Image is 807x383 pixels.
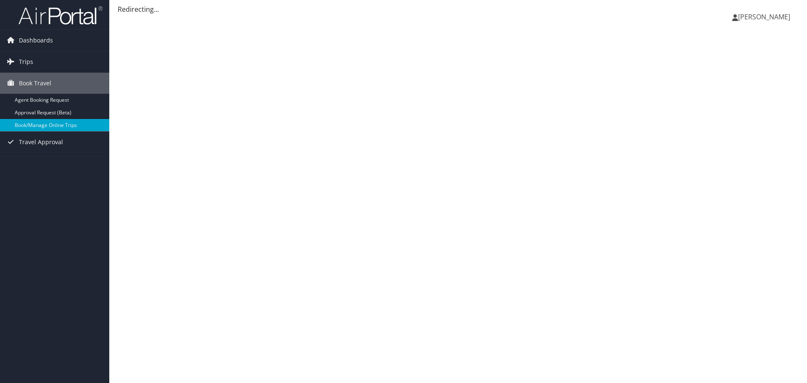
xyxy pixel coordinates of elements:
[732,4,799,29] a: [PERSON_NAME]
[19,73,51,94] span: Book Travel
[118,4,799,14] div: Redirecting...
[19,51,33,72] span: Trips
[19,30,53,51] span: Dashboards
[18,5,103,25] img: airportal-logo.png
[19,132,63,153] span: Travel Approval
[738,12,790,21] span: [PERSON_NAME]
